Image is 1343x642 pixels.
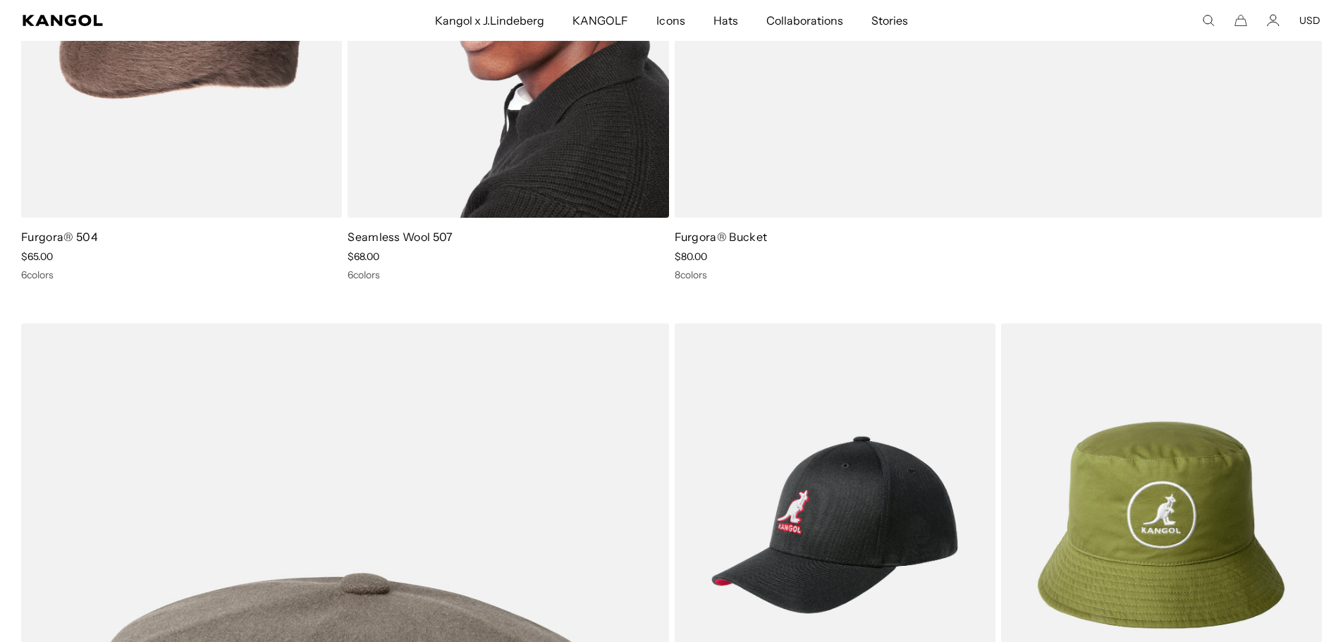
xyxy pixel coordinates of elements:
a: Furgora® 504 [21,230,98,244]
a: Account [1267,14,1280,27]
summary: Search here [1202,14,1215,27]
button: USD [1299,14,1320,27]
div: 8 colors [675,268,1323,281]
a: Seamless Wool 507 [348,230,453,244]
div: 6 colors [348,268,668,281]
span: $65.00 [21,250,53,263]
button: Cart [1234,14,1247,27]
div: 6 colors [21,268,342,281]
span: $68.00 [348,250,379,263]
span: $80.00 [675,250,707,263]
a: Furgora® Bucket [675,230,768,244]
a: Kangol [23,15,288,26]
